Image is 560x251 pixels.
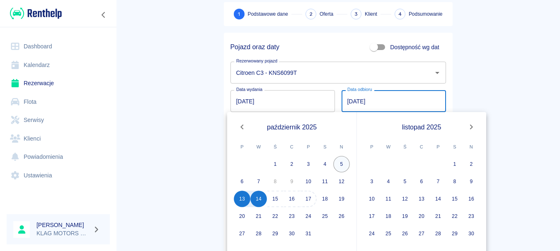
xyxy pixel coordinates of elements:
button: 27 [234,225,250,242]
button: 2 [463,156,480,172]
button: 8 [446,173,463,190]
button: 26 [333,208,350,225]
img: Renthelp logo [10,7,62,20]
a: Flota [7,93,110,111]
h6: [PERSON_NAME] [36,221,90,229]
span: październik 2025 [267,122,317,132]
span: poniedziałek [235,139,250,155]
button: 22 [446,208,463,225]
button: 19 [397,208,413,225]
span: Klient [365,10,377,18]
button: 6 [234,173,250,190]
label: Data odbioru [347,86,372,93]
a: Powiadomienia [7,148,110,166]
button: 23 [284,208,300,225]
button: 16 [284,191,300,207]
button: 25 [380,225,397,242]
span: niedziela [334,139,349,155]
a: Ustawienia [7,166,110,185]
button: 7 [430,173,446,190]
a: Kalendarz [7,56,110,74]
span: piątek [431,139,446,155]
button: 21 [250,208,267,225]
button: Zwiń nawigację [97,10,110,20]
span: 1 [238,10,240,19]
button: 20 [413,208,430,225]
button: 17 [300,191,317,207]
span: środa [398,139,412,155]
button: 25 [317,208,333,225]
button: 14 [430,191,446,207]
span: wtorek [251,139,266,155]
span: czwartek [414,139,429,155]
span: 4 [398,10,402,19]
a: Rezerwacje [7,74,110,93]
button: 28 [250,225,267,242]
button: 1 [267,156,284,172]
button: 20 [234,208,250,225]
span: wtorek [381,139,396,155]
button: 10 [364,191,380,207]
button: 19 [333,191,350,207]
button: 1 [446,156,463,172]
span: sobota [447,139,462,155]
p: KLAG MOTORS Rent a Car [36,229,90,238]
button: Next month [463,119,480,135]
button: 9 [463,173,480,190]
button: 4 [317,156,333,172]
button: 30 [463,225,480,242]
button: 11 [317,173,333,190]
button: 15 [267,191,284,207]
button: 17 [364,208,380,225]
span: czwartek [284,139,299,155]
button: 13 [413,191,430,207]
span: sobota [318,139,332,155]
button: 18 [317,191,333,207]
span: środa [268,139,283,155]
span: Podstawowe dane [248,10,288,18]
span: Oferta [320,10,333,18]
button: 22 [267,208,284,225]
a: Serwisy [7,111,110,129]
button: 27 [413,225,430,242]
button: 2 [284,156,300,172]
button: 11 [380,191,397,207]
span: piątek [301,139,316,155]
button: 24 [300,208,317,225]
h5: Pojazd oraz daty [230,43,279,51]
button: 26 [397,225,413,242]
button: 5 [397,173,413,190]
span: Dostępność wg dat [390,43,439,52]
button: 7 [250,173,267,190]
label: Data wydania [236,86,262,93]
a: Renthelp logo [7,7,62,20]
button: 21 [430,208,446,225]
button: 12 [333,173,350,190]
button: 6 [413,173,430,190]
button: 13 [234,191,250,207]
span: niedziela [464,139,479,155]
button: 30 [284,225,300,242]
input: DD.MM.YYYY [230,90,335,112]
button: 31 [300,225,317,242]
button: 3 [364,173,380,190]
button: 5 [333,156,350,172]
button: 24 [364,225,380,242]
span: 3 [354,10,358,19]
button: 23 [463,208,480,225]
button: 12 [397,191,413,207]
button: 18 [380,208,397,225]
span: poniedziałek [364,139,379,155]
button: Previous month [234,119,250,135]
button: 4 [380,173,397,190]
a: Dashboard [7,37,110,56]
button: 29 [446,225,463,242]
a: Klienci [7,129,110,148]
button: 29 [267,225,284,242]
button: 10 [300,173,317,190]
label: Rezerwowany pojazd [236,58,277,64]
button: 28 [430,225,446,242]
button: 16 [463,191,480,207]
button: 3 [300,156,317,172]
button: Otwórz [432,67,443,79]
